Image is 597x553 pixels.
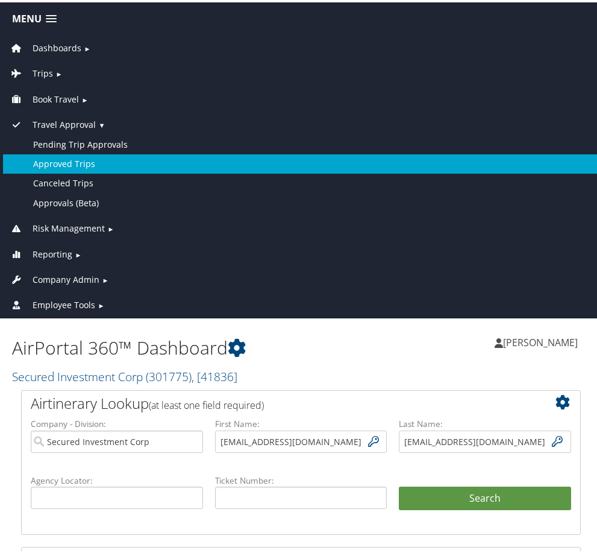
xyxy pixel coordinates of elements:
span: (at least one field required) [149,396,264,409]
label: Agency Locator: [31,472,203,484]
span: ► [98,299,104,308]
span: ( 301775 ) [146,366,192,382]
a: [PERSON_NAME] [495,322,590,358]
label: Company - Division: [31,416,203,428]
button: Search [399,484,571,508]
h1: AirPortal 360™ Dashboard [12,333,301,358]
a: Dashboards [9,40,81,51]
span: ► [75,248,81,257]
span: ► [55,67,62,76]
a: Reporting [9,246,72,258]
span: [PERSON_NAME] [503,333,578,347]
span: ▼ [98,118,105,127]
a: Book Travel [9,91,79,103]
a: Travel Approval [9,116,96,128]
input: [EMAIL_ADDRESS][DOMAIN_NAME] [215,428,387,450]
span: Menu [12,11,42,22]
label: Ticket Number: [215,472,387,484]
span: Trips [33,65,53,78]
a: Trips [9,65,53,77]
span: Reporting [33,245,72,259]
span: ► [81,93,88,102]
label: First Name: [215,416,387,428]
a: Company Admin [9,271,99,283]
h2: Airtinerary Lookup [31,391,525,411]
a: Risk Management [9,220,105,232]
span: Book Travel [33,90,79,104]
label: Last Name: [399,416,571,428]
input: [EMAIL_ADDRESS][DOMAIN_NAME] [399,428,571,450]
span: Company Admin [33,271,99,284]
a: Employee Tools [9,297,95,308]
span: Risk Management [33,220,105,233]
a: Menu [6,7,63,27]
span: ► [107,222,114,231]
span: Dashboards [33,39,81,52]
span: Employee Tools [33,296,95,309]
span: Travel Approval [33,116,96,129]
span: ► [84,42,90,51]
span: , [ 41836 ] [192,366,237,382]
span: ► [102,273,108,282]
a: Secured Investment Corp [12,366,237,382]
